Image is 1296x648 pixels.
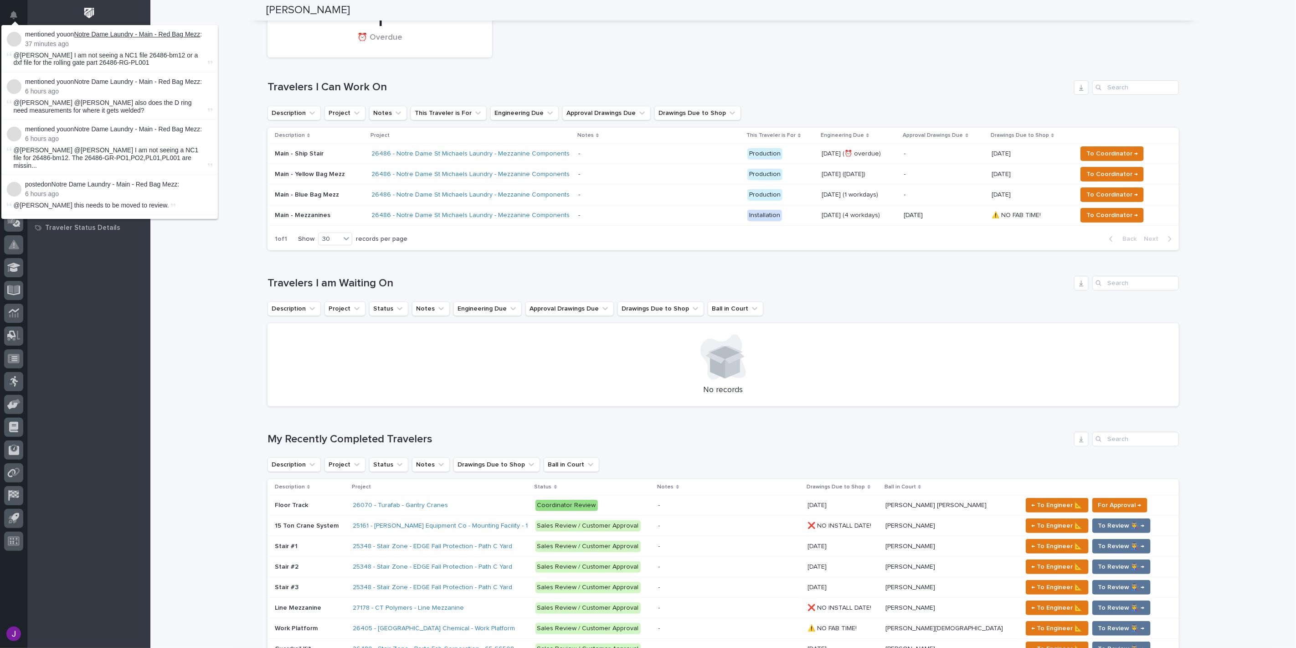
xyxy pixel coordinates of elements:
p: Stair #1 [275,541,299,550]
a: Notre Dame Laundry - Main - Red Bag Mezz [74,125,200,133]
button: ← To Engineer 📐 [1026,518,1089,533]
button: To Coordinator → [1080,187,1144,202]
p: Approval Drawings Due [903,130,963,140]
span: For Approval → [1098,500,1142,511]
span: ← To Engineer 📐 [1032,623,1083,634]
p: Main - Blue Bag Mezz [275,191,364,199]
span: To Review 👨‍🏭 → [1098,541,1145,552]
button: Drawings Due to Shop [453,457,540,472]
a: 26486 - Notre Dame St Michaels Laundry - Mezzanine Components [371,191,570,199]
div: 30 [319,234,340,244]
p: Project [370,130,390,140]
div: Sales Review / Customer Approval [535,520,641,532]
p: mentioned you on : [25,78,212,86]
tr: Main - Blue Bag Mezz26486 - Notre Dame St Michaels Laundry - Mezzanine Components - Production[DA... [267,185,1179,205]
button: Notes [412,457,450,472]
p: [DATE] [992,189,1013,199]
div: Notifications [11,11,23,26]
p: Work Platform [275,623,319,632]
a: 25348 - Stair Zone - EDGE Fall Protection - Path C Yard [353,584,512,591]
p: [DATE] [808,541,829,550]
div: Sales Review / Customer Approval [535,602,641,614]
p: - [904,191,984,199]
p: - [904,150,984,158]
a: 26486 - Notre Dame St Michaels Laundry - Mezzanine Components [371,212,570,219]
div: Sales Review / Customer Approval [535,561,641,573]
a: 26486 - Notre Dame St Michaels Laundry - Mezzanine Components [371,171,570,178]
p: Ball in Court [885,482,916,492]
button: To Review 👨‍🏭 → [1092,560,1151,574]
div: - [658,543,660,550]
tr: 15 Ton Crane System15 Ton Crane System 25161 - [PERSON_NAME] Equipment Co - Mounting Facility - 1... [267,516,1179,536]
div: - [578,150,580,158]
button: ← To Engineer 📐 [1026,539,1089,554]
p: ⚠️ NO FAB TIME! [808,623,859,632]
p: [DATE] (1 workdays) [822,191,897,199]
p: [PERSON_NAME] [PERSON_NAME] [885,500,988,509]
p: posted on : [25,181,212,188]
input: Search [1092,80,1179,95]
p: 6 hours ago [25,190,212,198]
a: 27178 - CT Polymers - Line Mezzanine [353,604,464,612]
span: To Review 👨‍🏭 → [1098,602,1145,613]
p: [DATE] [992,148,1013,158]
p: Line Mezzanine [275,602,323,612]
a: Traveler Status Details [27,221,150,234]
div: Production [747,148,782,160]
p: Project [352,482,371,492]
div: Coordinator Review [535,500,598,511]
span: To Review 👨‍🏭 → [1098,520,1145,531]
button: To Review 👨‍🏭 → [1092,580,1151,595]
a: 26405 - [GEOGRAPHIC_DATA] Chemical - Work Platform [353,625,515,632]
span: To Coordinator → [1086,169,1138,180]
button: Ball in Court [708,301,763,316]
p: Description [275,482,305,492]
tr: Line MezzanineLine Mezzanine 27178 - CT Polymers - Line Mezzanine Sales Review / Customer Approva... [267,598,1179,618]
p: [DATE] [808,500,829,509]
p: [DATE] ([DATE]) [822,171,897,178]
input: Search [1092,276,1179,290]
p: [PERSON_NAME] [885,520,937,530]
tr: Work PlatformWork Platform 26405 - [GEOGRAPHIC_DATA] Chemical - Work Platform Sales Review / Cust... [267,618,1179,639]
p: ❌ NO INSTALL DATE! [808,602,874,612]
p: [DATE] [808,582,829,591]
button: ← To Engineer 📐 [1026,580,1089,595]
button: This Traveler is For [411,106,487,120]
span: To Coordinator → [1086,210,1138,221]
button: Drawings Due to Shop [654,106,741,120]
span: To Coordinator → [1086,189,1138,200]
div: 1 [283,9,477,32]
div: - [658,604,660,612]
button: Project [324,457,365,472]
p: records per page [356,235,407,243]
p: Description [275,130,305,140]
p: Traveler Status Details [45,224,120,232]
button: Engineering Due [490,106,559,120]
span: @[PERSON_NAME] @[PERSON_NAME] also does the D ring need measurements for where it gets welded? [14,99,192,114]
p: Main - Mezzanines [275,212,364,219]
button: Next [1140,235,1179,243]
p: [DATE] (⏰ overdue) [822,150,897,158]
p: Stair #2 [275,561,300,571]
p: Drawings Due to Shop [991,130,1049,140]
span: To Review 👨‍🏭 → [1098,623,1145,634]
a: Notre Dame Laundry - Main - Red Bag Mezz [74,78,200,85]
p: Drawings Due to Shop [807,482,865,492]
span: ← To Engineer 📐 [1032,582,1083,593]
div: Production [747,189,782,201]
span: ← To Engineer 📐 [1032,561,1083,572]
p: Stair #3 [275,582,300,591]
p: Main - Yellow Bag Mezz [275,171,364,178]
span: Next [1144,235,1164,243]
p: ⚠️ NO FAB TIME! [992,210,1043,219]
button: ← To Engineer 📐 [1026,560,1089,574]
p: [PERSON_NAME] [885,561,937,571]
p: [PERSON_NAME] [885,541,937,550]
button: To Coordinator → [1080,167,1144,181]
button: For Approval → [1092,498,1147,513]
h1: Travelers I am Waiting On [267,277,1070,290]
button: ← To Engineer 📐 [1026,601,1089,615]
p: [DATE] [992,169,1013,178]
span: To Review 👨‍🏭 → [1098,561,1145,572]
a: Notre Dame Laundry - Main - Red Bag Mezz [74,31,200,38]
